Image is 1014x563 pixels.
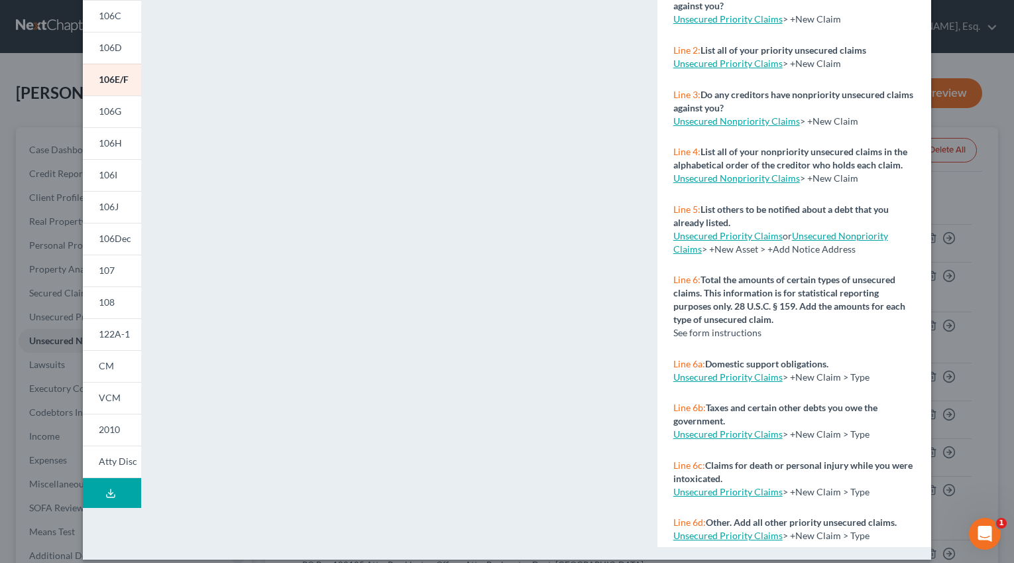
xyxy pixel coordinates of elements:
a: 106I [83,159,141,191]
span: Line 2: [673,44,701,56]
span: 106J [99,201,119,212]
strong: Taxes and certain other debts you owe the government. [673,402,877,426]
span: 1 [996,518,1007,529]
a: 108 [83,286,141,318]
a: Unsecured Priority Claims [673,371,783,383]
a: 106H [83,127,141,159]
span: Line 6c: [673,460,705,471]
strong: List all of your nonpriority unsecured claims in the alphabetical order of the creditor who holds... [673,146,907,170]
span: See form instructions [673,327,761,338]
a: 2010 [83,414,141,446]
span: 106Dec [99,233,131,244]
a: Unsecured Nonpriority Claims [673,172,800,184]
span: 106H [99,137,122,149]
span: Line 6d: [673,517,706,528]
span: 107 [99,265,115,276]
a: Atty Disc [83,446,141,478]
span: 106D [99,42,122,53]
a: 106G [83,95,141,127]
iframe: Intercom live chat [969,518,1001,550]
a: Unsecured Priority Claims [673,530,783,541]
a: Unsecured Nonpriority Claims [673,230,888,255]
a: Unsecured Priority Claims [673,486,783,497]
a: CM [83,350,141,382]
strong: Total the amounts of certain types of unsecured claims. This information is for statistical repor... [673,274,905,325]
span: > +New Claim [800,115,858,127]
span: > +New Claim > Type [783,530,870,541]
span: Line 6a: [673,358,705,369]
span: Atty Disc [99,456,137,467]
span: 106I [99,169,117,180]
a: Unsecured Priority Claims [673,428,783,440]
span: > +New Claim [783,13,841,25]
a: 122A-1 [83,318,141,350]
span: CM [99,360,114,371]
a: 106Dec [83,223,141,255]
span: > +New Claim > Type [783,486,870,497]
a: VCM [83,382,141,414]
span: Line 5: [673,204,701,215]
span: Line 4: [673,146,701,157]
span: 106E/F [99,74,129,85]
span: 2010 [99,424,120,435]
a: Unsecured Priority Claims [673,13,783,25]
span: > +New Claim [783,58,841,69]
strong: List all of your priority unsecured claims [701,44,866,56]
a: 106J [83,191,141,223]
span: 122A-1 [99,328,130,340]
strong: Claims for death or personal injury while you were intoxicated. [673,460,913,484]
span: Line 6b: [673,402,706,413]
span: > +New Claim > Type [783,371,870,383]
span: Line 3: [673,89,701,100]
a: Unsecured Nonpriority Claims [673,115,800,127]
span: 106C [99,10,121,21]
a: Unsecured Priority Claims [673,230,783,241]
span: or [673,230,792,241]
span: > +New Claim [800,172,858,184]
a: 106D [83,32,141,64]
span: 106G [99,105,121,117]
span: > +New Asset > +Add Notice Address [673,230,888,255]
a: 107 [83,255,141,286]
strong: Do any creditors have nonpriority unsecured claims against you? [673,89,913,113]
span: > +New Claim > Type [783,428,870,440]
span: Line 6: [673,274,701,285]
strong: List others to be notified about a debt that you already listed. [673,204,889,228]
strong: Other. Add all other priority unsecured claims. [706,517,897,528]
a: 106E/F [83,64,141,95]
strong: Domestic support obligations. [705,358,828,369]
span: VCM [99,392,121,403]
a: Unsecured Priority Claims [673,58,783,69]
span: 108 [99,296,115,308]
